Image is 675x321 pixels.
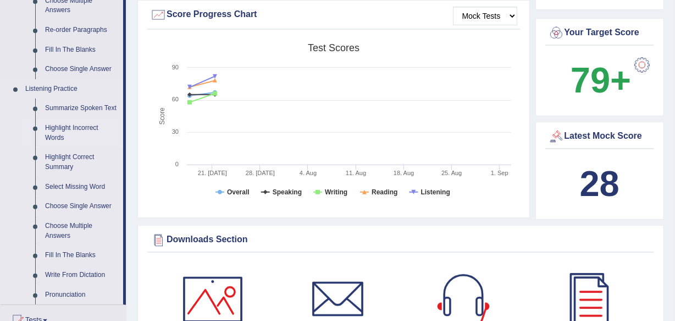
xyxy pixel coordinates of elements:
a: Summarize Spoken Text [40,99,123,118]
tspan: 21. [DATE] [198,170,227,176]
tspan: 18. Aug [394,170,414,176]
a: Write From Dictation [40,265,123,285]
a: Choose Multiple Answers [40,216,123,246]
tspan: 4. Aug [300,170,317,176]
a: Highlight Correct Summary [40,148,123,177]
text: 0 [175,161,179,167]
div: Latest Mock Score [548,128,652,145]
a: Re-order Paragraphs [40,20,123,40]
div: Your Target Score [548,25,652,41]
tspan: 11. Aug [346,170,366,176]
text: 60 [172,96,179,102]
a: Listening Practice [20,79,123,99]
b: 79+ [571,60,631,100]
tspan: Writing [325,188,347,196]
div: Downloads Section [150,232,651,248]
tspan: Test scores [308,42,359,53]
text: 90 [172,64,179,70]
tspan: Reading [372,188,397,196]
a: Select Missing Word [40,177,123,197]
div: Score Progress Chart [150,7,517,23]
tspan: 28. [DATE] [246,170,275,176]
tspan: 25. Aug [441,170,462,176]
tspan: 1. Sep [491,170,508,176]
a: Choose Single Answer [40,197,123,216]
a: Pronunciation [40,285,123,305]
a: Highlight Incorrect Words [40,118,123,148]
a: Fill In The Blanks [40,246,123,265]
a: Choose Single Answer [40,59,123,79]
text: 30 [172,128,179,135]
tspan: Listening [421,188,450,196]
b: 28 [580,164,619,204]
tspan: Overall [227,188,250,196]
tspan: Speaking [273,188,302,196]
tspan: Score [158,107,166,125]
a: Fill In The Blanks [40,40,123,60]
